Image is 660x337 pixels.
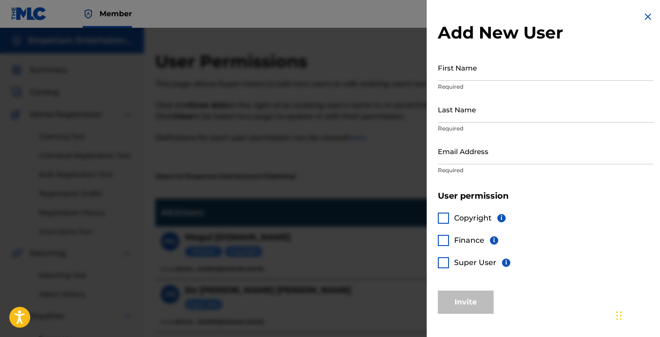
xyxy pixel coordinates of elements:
[614,292,660,337] iframe: Chat Widget
[634,209,660,284] iframe: Resource Center
[438,166,653,175] p: Required
[438,83,653,91] p: Required
[616,302,622,330] div: Drag
[438,22,653,43] h2: Add New User
[454,258,496,267] span: Super User
[99,8,132,19] span: Member
[438,124,653,133] p: Required
[438,191,653,201] h5: User permission
[454,236,484,245] span: Finance
[454,214,492,222] span: Copyright
[497,214,506,222] span: i
[83,8,94,19] img: Top Rightsholder
[490,236,498,245] span: i
[502,259,510,267] span: i
[11,7,47,20] img: MLC Logo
